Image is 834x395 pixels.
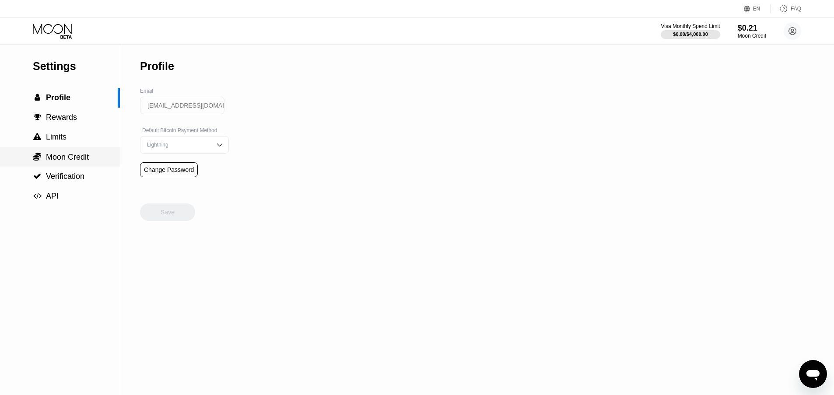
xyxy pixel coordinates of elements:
[140,127,229,133] div: Default Bitcoin Payment Method
[744,4,771,13] div: EN
[46,113,77,122] span: Rewards
[738,33,766,39] div: Moon Credit
[771,4,801,13] div: FAQ
[661,23,720,29] div: Visa Monthly Spend Limit
[33,192,42,200] span: 
[738,24,766,33] div: $0.21
[46,133,67,141] span: Limits
[35,94,40,101] span: 
[673,31,708,37] div: $0.00 / $4,000.00
[46,153,89,161] span: Moon Credit
[140,162,198,177] div: Change Password
[46,172,84,181] span: Verification
[33,94,42,101] div: 
[33,113,42,121] div: 
[799,360,827,388] iframe: Button to launch messaging window
[144,166,194,173] div: Change Password
[140,88,229,94] div: Email
[46,93,70,102] span: Profile
[738,24,766,39] div: $0.21Moon Credit
[145,142,211,148] div: Lightning
[791,6,801,12] div: FAQ
[33,172,42,180] div: 
[661,23,720,39] div: Visa Monthly Spend Limit$0.00/$4,000.00
[33,133,41,141] span: 
[33,172,41,180] span: 
[753,6,760,12] div: EN
[33,60,120,73] div: Settings
[46,192,59,200] span: API
[33,152,42,161] div: 
[33,133,42,141] div: 
[34,113,41,121] span: 
[33,152,41,161] span: 
[140,60,174,73] div: Profile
